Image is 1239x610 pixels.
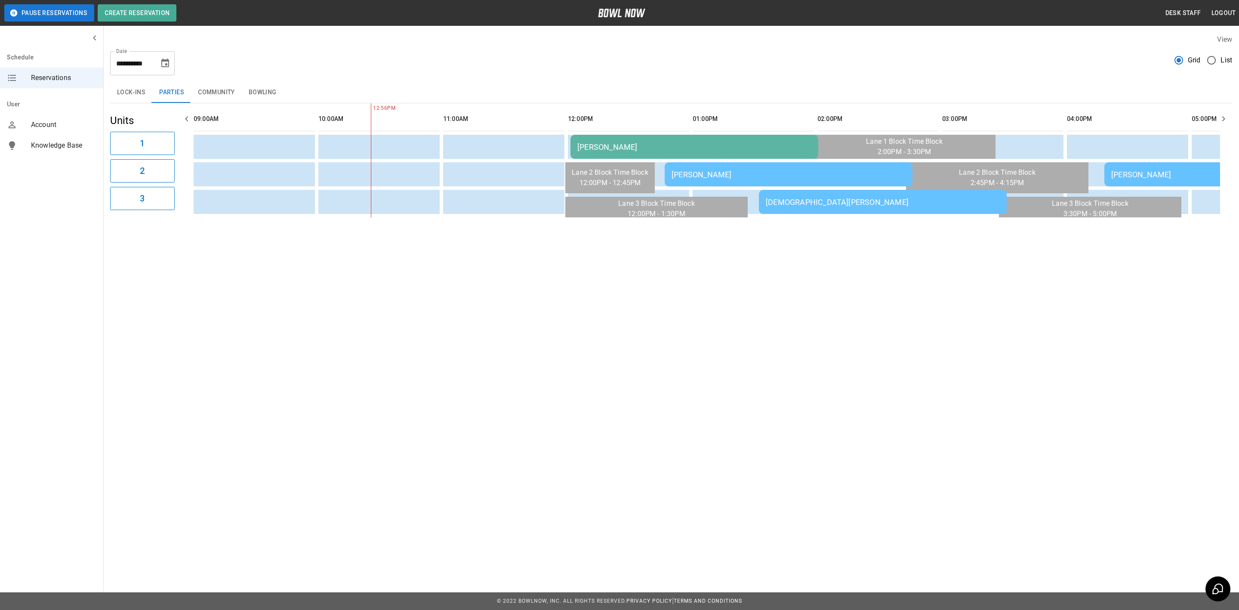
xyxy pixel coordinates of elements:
[31,140,96,151] span: Knowledge Base
[626,598,672,604] a: Privacy Policy
[577,142,811,152] div: [PERSON_NAME]
[110,82,152,103] button: Lock-ins
[1188,55,1201,65] span: Grid
[98,4,176,22] button: Create Reservation
[672,170,906,179] div: [PERSON_NAME]
[318,107,440,131] th: 10:00AM
[674,598,742,604] a: Terms and Conditions
[1217,35,1232,43] label: View
[110,187,175,210] button: 3
[140,164,145,178] h6: 2
[242,82,284,103] button: Bowling
[191,82,242,103] button: Community
[31,120,96,130] span: Account
[1162,5,1205,21] button: Desk Staff
[31,73,96,83] span: Reservations
[568,107,689,131] th: 12:00PM
[110,82,1232,103] div: inventory tabs
[443,107,564,131] th: 11:00AM
[1208,5,1239,21] button: Logout
[497,598,626,604] span: © 2022 BowlNow, Inc. All Rights Reserved.
[157,55,174,72] button: Choose date, selected date is Oct 11, 2025
[194,107,315,131] th: 09:00AM
[140,192,145,205] h6: 3
[4,4,94,22] button: Pause Reservations
[140,136,145,150] h6: 1
[598,9,645,17] img: logo
[371,104,373,113] span: 12:56PM
[110,114,175,127] h5: Units
[152,82,191,103] button: Parties
[110,132,175,155] button: 1
[1221,55,1232,65] span: List
[110,159,175,183] button: 2
[766,198,1000,207] div: [DEMOGRAPHIC_DATA][PERSON_NAME]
